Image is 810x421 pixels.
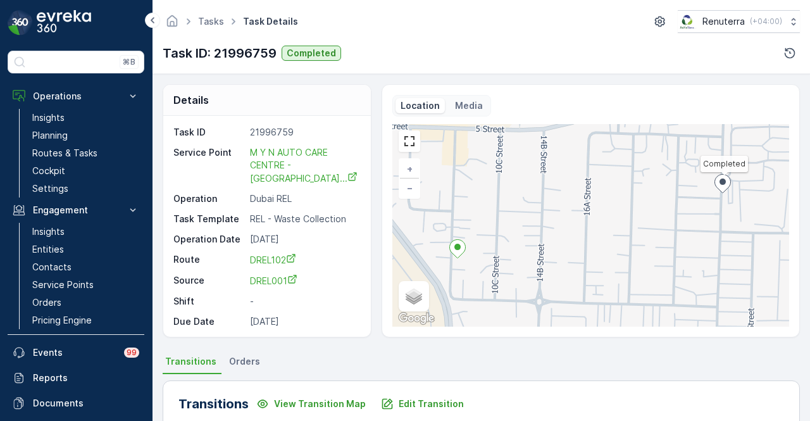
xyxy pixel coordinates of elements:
[8,365,144,391] a: Reports
[173,92,209,108] p: Details
[32,225,65,238] p: Insights
[173,213,245,225] p: Task Template
[400,160,419,179] a: Zoom In
[407,163,413,174] span: +
[165,355,216,368] span: Transitions
[173,295,245,308] p: Shift
[32,261,72,273] p: Contacts
[165,19,179,30] a: Homepage
[401,99,440,112] p: Location
[396,310,437,327] a: Open this area in Google Maps (opens a new window)
[33,346,116,359] p: Events
[455,99,483,112] p: Media
[37,10,91,35] img: logo_dark-DEwI_e13.png
[250,192,358,205] p: Dubai REL
[173,336,245,348] p: Time Window
[27,127,144,144] a: Planning
[163,44,277,63] p: Task ID: 21996759
[33,204,119,217] p: Engagement
[173,192,245,205] p: Operation
[127,348,137,358] p: 99
[229,355,260,368] span: Orders
[173,126,245,139] p: Task ID
[399,398,464,410] p: Edit Transition
[702,15,745,28] p: Renuterra
[250,254,296,265] span: DREL102
[250,213,358,225] p: REL - Waste Collection
[678,10,800,33] button: Renuterra(+04:00)
[33,372,139,384] p: Reports
[249,394,373,414] button: View Transition Map
[27,180,144,198] a: Settings
[27,109,144,127] a: Insights
[287,47,336,60] p: Completed
[32,165,65,177] p: Cockpit
[173,146,245,185] p: Service Point
[250,274,358,287] a: DREL001
[250,233,358,246] p: [DATE]
[32,243,64,256] p: Entities
[250,253,358,267] a: DREL102
[173,253,245,267] p: Route
[250,295,358,308] p: -
[678,15,697,28] img: Screenshot_2024-07-26_at_13.33.01.png
[250,315,358,328] p: [DATE]
[123,57,135,67] p: ⌘B
[750,16,782,27] p: ( +04:00 )
[32,147,97,160] p: Routes & Tasks
[400,282,428,310] a: Layers
[27,241,144,258] a: Entities
[240,15,301,28] span: Task Details
[373,394,471,414] button: Edit Transition
[27,162,144,180] a: Cockpit
[32,111,65,124] p: Insights
[32,182,68,195] p: Settings
[8,84,144,109] button: Operations
[8,340,144,365] a: Events99
[32,314,92,327] p: Pricing Engine
[33,90,119,103] p: Operations
[32,279,94,291] p: Service Points
[33,397,139,410] p: Documents
[396,310,437,327] img: Google
[198,16,224,27] a: Tasks
[173,315,245,328] p: Due Date
[250,147,358,184] span: M Y N AUTO CARE CENTRE - [GEOGRAPHIC_DATA]...
[27,144,144,162] a: Routes & Tasks
[173,233,245,246] p: Operation Date
[27,294,144,311] a: Orders
[400,132,419,151] a: View Fullscreen
[173,274,245,287] p: Source
[27,223,144,241] a: Insights
[400,179,419,198] a: Zoom Out
[8,10,33,35] img: logo
[27,276,144,294] a: Service Points
[250,146,358,184] a: M Y N AUTO CARE CENTRE - DUBAI...
[27,311,144,329] a: Pricing Engine
[282,46,341,61] button: Completed
[250,336,358,348] p: -
[32,296,61,309] p: Orders
[32,129,68,142] p: Planning
[178,394,249,413] p: Transitions
[8,391,144,416] a: Documents
[8,198,144,223] button: Engagement
[27,258,144,276] a: Contacts
[250,126,358,139] p: 21996759
[274,398,366,410] p: View Transition Map
[250,275,297,286] span: DREL001
[407,182,413,193] span: −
